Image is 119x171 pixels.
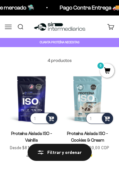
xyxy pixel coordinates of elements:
[11,131,52,143] a: Proteína Aislada ISO - Vainilla
[38,149,82,156] div: Filtrar y ordenar
[97,62,104,70] mark: 0
[5,57,114,64] p: 4 productos
[5,72,58,125] img: Proteína Aislada ISO - Vainilla
[28,144,92,161] button: Filtrar y ordenar
[61,72,115,125] img: Proteína Aislada ISO - Cookies & Cream
[67,131,108,143] a: Proteína Aislada ISO - Cookies & Cream
[100,68,114,75] a: 0
[40,41,80,44] strong: CUANTA PROTEÍNA NECESITAS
